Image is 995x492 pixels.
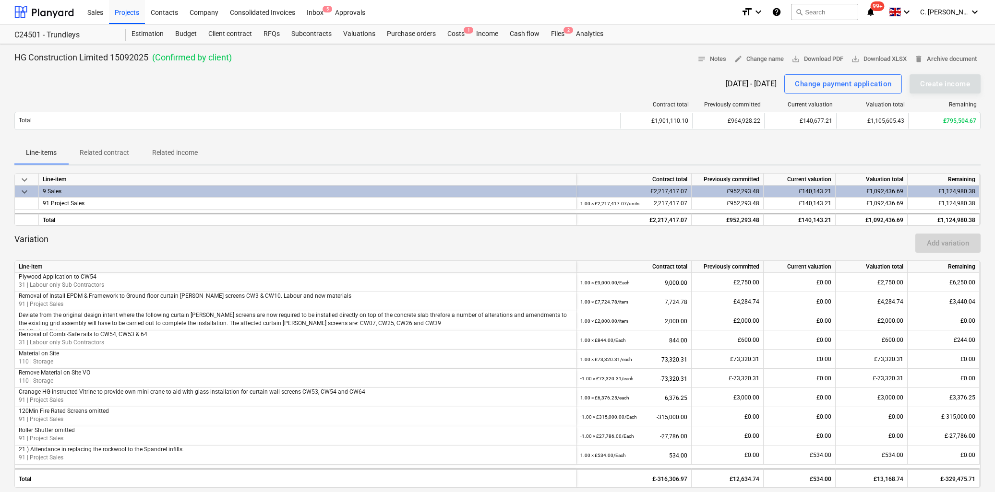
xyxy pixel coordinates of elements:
p: 120Min Fire Rated Screens omitted [19,407,572,415]
div: £140,143.21 [764,198,836,210]
span: keyboard_arrow_down [19,186,30,198]
div: Line-item [39,174,576,186]
div: 2,217,417.07 [580,198,687,210]
small: 1.00 × £7,724.78 / item [580,299,628,305]
div: Valuations [337,24,381,44]
div: 7,724.78 [580,292,687,312]
div: £1,124,980.38 [908,198,980,210]
div: £2,000.00 [836,311,908,330]
span: notes [697,55,706,63]
p: Deviate from the original design intent where the following curtain [PERSON_NAME] screens are now... [19,311,572,328]
a: Client contract [203,24,258,44]
small: 1.00 × £73,320.31 / each [580,357,632,362]
div: Contract total [624,101,689,108]
a: Estimation [126,24,169,44]
div: £1,901,110.10 [620,113,692,129]
a: Subcontracts [286,24,337,44]
p: 91 | Project Sales [19,434,572,443]
div: £0.00 [692,407,764,426]
p: 91 | Project Sales [19,415,572,423]
span: £795,504.67 [943,117,976,124]
small: -1.00 × £73,320.31 / each [580,376,634,381]
div: £73,320.31 [836,350,908,369]
small: 1.00 × £2,000.00 / item [580,318,628,324]
div: Total [15,469,576,488]
div: £0.00 [836,426,908,445]
div: £-73,320.31 [836,369,908,388]
div: Remaining [908,174,980,186]
div: £2,217,417.07 [576,186,692,198]
p: 31 | Labour only Sub Contractors [19,281,572,289]
div: £12,634.74 [692,469,764,488]
span: C. [PERSON_NAME] [920,8,968,16]
button: Change name [730,52,788,67]
div: £-316,306.97 [576,469,692,488]
p: Total [19,117,32,125]
i: keyboard_arrow_down [753,6,764,18]
div: £3,000.00 [692,388,764,407]
span: delete [914,55,923,63]
p: 31 | Labour only Sub Contractors [19,339,572,347]
a: Files2 [545,24,570,44]
div: £140,677.21 [764,113,836,129]
p: 110 | Storage [19,358,572,366]
p: Variation [14,234,48,253]
div: Analytics [570,24,609,44]
div: £534.00 [764,445,836,465]
span: Notes [697,54,726,65]
i: Knowledge base [772,6,781,18]
i: keyboard_arrow_down [901,6,912,18]
p: HG Construction Limited 15092025 [14,52,148,63]
div: £1,124,980.38 [908,213,980,225]
div: Valuation total [836,174,908,186]
div: £0.00 [836,407,908,426]
div: Current valuation [764,174,836,186]
div: £-315,000.00 [908,407,980,426]
div: £952,293.48 [692,198,764,210]
div: £0.00 [908,350,980,369]
p: Removal of Combi-Safe rails to CW54, CW53 & 64 [19,330,572,339]
p: 91 | Project Sales [19,328,572,336]
a: Budget [169,24,203,44]
div: £1,092,436.69 [836,186,908,198]
div: Remaining [912,101,977,108]
div: Remaining [908,261,980,273]
div: Line-item [15,261,576,273]
button: Download PDF [788,52,847,67]
a: Income [470,24,504,44]
small: -1.00 × £27,786.00 / Each [580,433,634,439]
div: [DATE] - [DATE] [726,79,777,88]
div: £-27,786.00 [908,426,980,445]
p: Related contract [80,148,129,158]
p: 91 | Project Sales [19,300,572,308]
div: £600.00 [836,330,908,350]
div: £3,000.00 [836,388,908,407]
small: 1.00 × £534.00 / Each [580,453,626,458]
div: £1,092,436.69 [836,213,908,225]
div: £600.00 [692,330,764,350]
button: Download XLSX [847,52,911,67]
div: Change payment application [795,78,891,90]
div: £-329,475.71 [908,469,980,488]
span: Change name [734,54,784,65]
span: save_alt [851,55,860,63]
button: Archive document [911,52,981,67]
div: £0.00 [692,445,764,465]
div: £0.00 [908,445,980,465]
span: Download XLSX [851,54,907,65]
a: RFQs [258,24,286,44]
div: £0.00 [908,311,980,330]
div: £140,143.21 [764,213,836,225]
div: £244.00 [908,330,980,350]
i: keyboard_arrow_down [969,6,981,18]
p: Removal of Install EPDM & Framework to Ground floor curtain [PERSON_NAME] screens CW3 & CW10. Lab... [19,292,572,300]
div: £1,124,980.38 [908,186,980,198]
div: £0.00 [764,273,836,292]
div: £73,320.31 [692,350,764,369]
div: £534.00 [836,445,908,465]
